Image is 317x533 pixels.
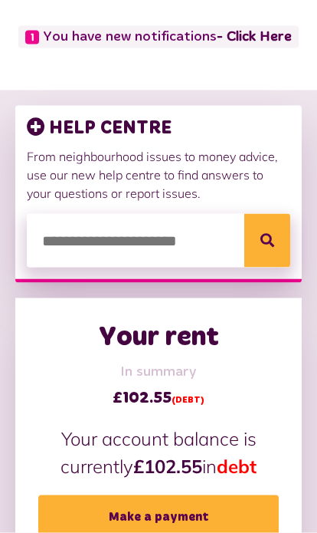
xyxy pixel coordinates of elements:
[38,321,279,354] h2: Your rent
[27,117,290,140] h3: HELP CENTRE
[27,147,290,202] p: From neighbourhood issues to money advice, use our new help centre to find answers to your questi...
[217,455,257,478] span: debt
[25,31,39,44] span: 1
[18,26,298,48] span: You have new notifications
[217,30,292,44] a: - Click Here
[38,362,279,383] span: In summary
[133,455,202,478] strong: £102.55
[38,387,279,410] span: £102.55
[38,425,279,480] p: Your account balance is currently in
[172,396,204,405] span: (DEBT)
